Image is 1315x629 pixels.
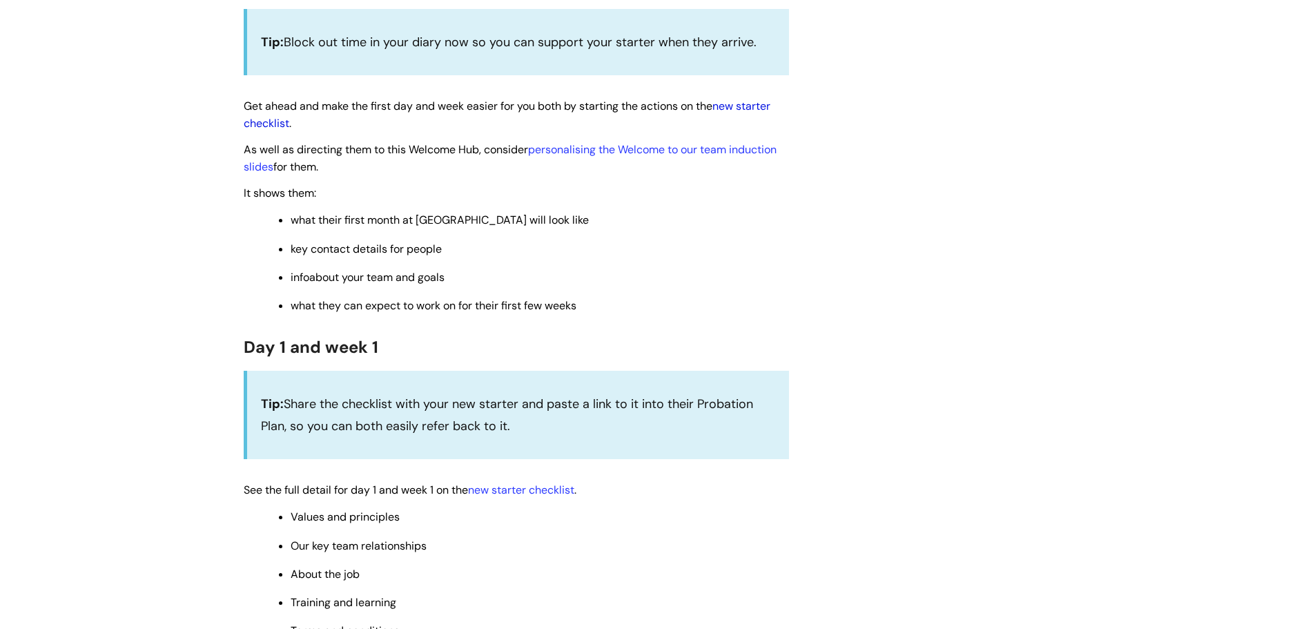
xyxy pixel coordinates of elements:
span: Get ahead and make the first day and week easier for you both by starting the actions on the . [244,99,770,130]
span: what they can expect to work on for their first few weeks [291,298,576,313]
span: Day 1 and week 1 [244,336,378,358]
p: Block out time in your diary now so you can support your starter when they arrive. [261,31,775,53]
span: what their first month at [GEOGRAPHIC_DATA] will look like [291,213,589,227]
span: See the full detail for day 1 and week 1 on the . [244,483,576,497]
span: key contact details for people [291,242,442,256]
span: about your team and goals [309,270,445,284]
a: new starter checklist [468,483,574,497]
strong: Tip: [261,34,284,50]
span: It shows them: [244,186,316,200]
span: As well as directing them to this Welcome Hub, consider for them. [244,142,777,174]
span: info [291,270,445,284]
p: Share the checklist with your new starter and paste a link to it into their Probation Plan, so yo... [261,393,775,438]
span: Values and principles [291,510,400,524]
span: Training and learning [291,595,396,610]
span: Our key team relationships [291,539,427,553]
span: About the job [291,567,360,581]
strong: Tip: [261,396,284,412]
